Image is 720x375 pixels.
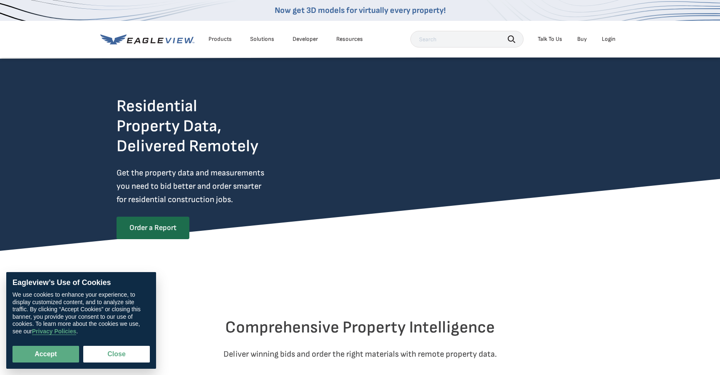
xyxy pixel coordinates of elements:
p: Get the property data and measurements you need to bid better and order smarter for residential c... [117,166,299,206]
a: Order a Report [117,217,189,239]
div: We use cookies to enhance your experience, to display customized content, and to analyze site tra... [12,292,150,335]
h2: Comprehensive Property Intelligence [117,317,603,337]
div: Talk To Us [538,35,562,43]
div: Solutions [250,35,274,43]
div: Resources [336,35,363,43]
p: Deliver winning bids and order the right materials with remote property data. [117,347,603,361]
div: Eagleview’s Use of Cookies [12,278,150,287]
a: Developer [293,35,318,43]
div: Login [602,35,616,43]
h2: Residential Property Data, Delivered Remotely [117,96,258,156]
a: Buy [577,35,587,43]
button: Close [83,346,150,362]
a: Privacy Policies [32,328,77,335]
button: Accept [12,346,79,362]
input: Search [410,31,524,47]
a: Now get 3D models for virtually every property! [275,5,446,15]
div: Products [209,35,232,43]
